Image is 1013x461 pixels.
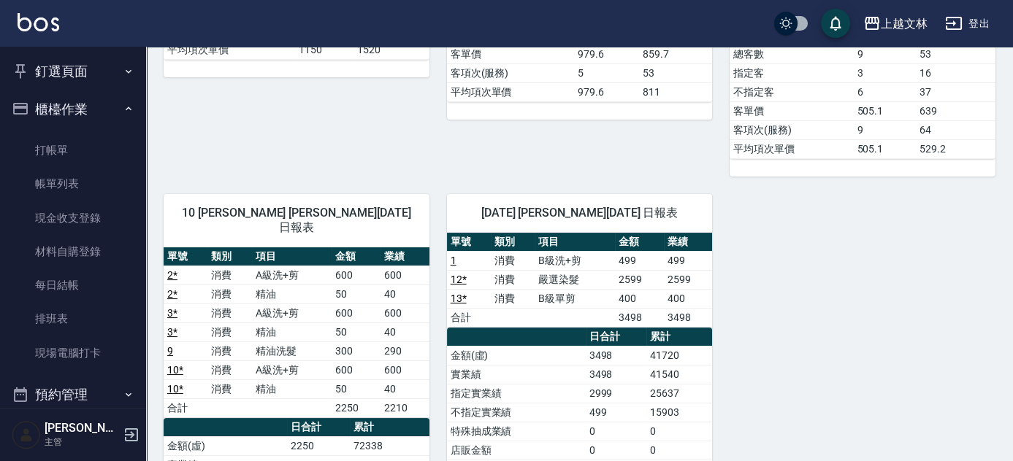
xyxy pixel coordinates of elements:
button: save [821,9,850,38]
td: 指定客 [730,63,853,82]
td: 平均項次單價 [164,40,295,59]
td: 499 [586,403,647,422]
td: 消費 [207,360,251,379]
td: 3498 [586,346,647,365]
th: 單號 [164,247,207,266]
td: 600 [381,303,429,322]
td: 店販金額 [447,441,586,460]
td: 合計 [164,398,207,417]
td: 消費 [207,322,251,341]
td: 1520 [353,40,429,59]
th: 業績 [664,233,713,252]
a: 現場電腦打卡 [6,336,140,370]
td: 客項次(服務) [730,120,853,139]
td: 600 [381,266,429,284]
td: 53 [916,44,995,63]
td: 979.6 [574,44,639,63]
td: 平均項次單價 [730,139,853,158]
img: Logo [18,13,59,31]
th: 日合計 [586,328,647,346]
td: 消費 [491,251,535,270]
th: 項目 [252,247,332,266]
th: 金額 [615,233,664,252]
table: a dense table [164,247,429,418]
td: B級單剪 [535,289,615,308]
button: 登出 [939,10,995,37]
th: 類別 [491,233,535,252]
td: 499 [615,251,664,270]
td: 859.7 [639,44,712,63]
td: 2250 [332,398,381,417]
a: 現金收支登錄 [6,201,140,235]
td: 指定實業績 [447,384,586,403]
th: 累計 [350,418,429,437]
td: 41720 [646,346,712,365]
a: 材料自購登錄 [6,235,140,268]
th: 項目 [535,233,615,252]
td: 37 [916,82,995,101]
td: 消費 [207,379,251,398]
td: 嚴選染髮 [535,270,615,289]
a: 每日結帳 [6,268,140,302]
td: 精油 [252,379,332,398]
td: 消費 [207,266,251,284]
th: 累計 [646,328,712,346]
td: 2250 [287,436,350,455]
td: 客單價 [730,101,853,120]
td: 2999 [586,384,647,403]
td: 3498 [586,365,647,384]
td: 精油 [252,322,332,341]
td: A級洗+剪 [252,303,332,322]
td: 0 [586,441,647,460]
td: 41540 [646,365,712,384]
a: 帳單列表 [6,167,140,201]
td: 400 [664,289,713,308]
td: 總客數 [730,44,853,63]
button: 釘選頁面 [6,53,140,90]
td: 50 [332,284,381,303]
td: 客項次(服務) [447,63,575,82]
td: 3498 [615,308,664,327]
td: 6 [853,82,916,101]
td: 40 [381,284,429,303]
td: 0 [586,422,647,441]
td: 505.1 [853,139,916,158]
td: 40 [381,379,429,398]
h5: [PERSON_NAME] [45,421,119,435]
td: 72338 [350,436,429,455]
td: 合計 [447,308,491,327]
td: 600 [332,303,381,322]
a: 9 [167,345,173,357]
td: 平均項次單價 [447,82,575,101]
td: 3 [853,63,916,82]
td: 消費 [491,289,535,308]
table: a dense table [447,233,713,328]
td: B級洗+剪 [535,251,615,270]
td: 53 [639,63,712,82]
td: 消費 [207,341,251,360]
td: A級洗+剪 [252,266,332,284]
td: 600 [332,360,381,379]
td: 2599 [615,270,664,289]
th: 單號 [447,233,491,252]
td: 979.6 [574,82,639,101]
td: 40 [381,322,429,341]
div: 上越文林 [881,15,928,33]
p: 主管 [45,435,119,449]
td: 消費 [491,270,535,289]
td: 5 [574,63,639,82]
td: 不指定客 [730,82,853,101]
td: 16 [916,63,995,82]
a: 排班表 [6,302,140,336]
td: 505.1 [853,101,916,120]
th: 日合計 [287,418,350,437]
td: 811 [639,82,712,101]
td: 9 [853,120,916,139]
td: 客單價 [447,44,575,63]
td: 消費 [207,284,251,303]
a: 打帳單 [6,133,140,167]
td: 9 [853,44,916,63]
th: 金額 [332,247,381,266]
td: 0 [646,422,712,441]
td: A級洗+剪 [252,360,332,379]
